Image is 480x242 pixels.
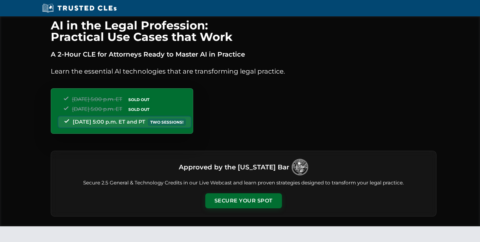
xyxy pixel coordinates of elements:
span: [DATE] 5:00 p.m. ET [72,96,122,102]
span: [DATE] 5:00 p.m. ET [72,106,122,112]
span: SOLD OUT [126,96,152,103]
span: SOLD OUT [126,106,152,113]
h1: AI in the Legal Profession: Practical Use Cases that Work [51,20,436,43]
p: Learn the essential AI technologies that are transforming legal practice. [51,66,436,77]
img: Logo [292,159,308,175]
img: Trusted CLEs [40,3,119,13]
p: A 2-Hour CLE for Attorneys Ready to Master AI in Practice [51,49,436,60]
button: Secure Your Spot [205,193,282,208]
h3: Approved by the [US_STATE] Bar [179,161,289,173]
p: Secure 2.5 General & Technology Credits in our Live Webcast and learn proven strategies designed ... [59,179,428,187]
